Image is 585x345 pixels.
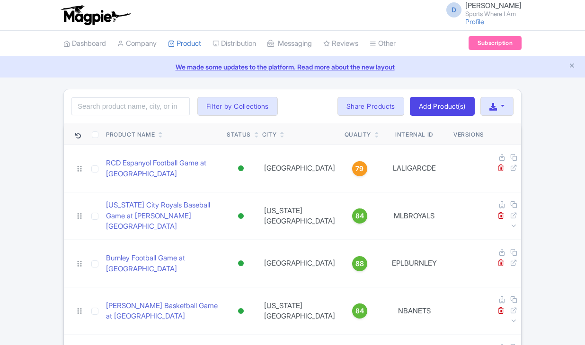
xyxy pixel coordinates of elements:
[106,253,219,274] a: Burnley Football Game at [GEOGRAPHIC_DATA]
[465,1,522,10] span: [PERSON_NAME]
[59,5,132,26] img: logo-ab69f6fb50320c5b225c76a69d11143b.png
[568,61,576,72] button: Close announcement
[345,161,375,176] a: 79
[258,287,341,335] td: [US_STATE][GEOGRAPHIC_DATA]
[267,31,312,57] a: Messaging
[236,162,246,175] div: Active
[117,31,157,57] a: Company
[441,2,522,17] a: D [PERSON_NAME] Sports Where I Am
[410,97,475,116] a: Add Product(s)
[345,256,375,271] a: 88
[63,31,106,57] a: Dashboard
[465,17,484,26] a: Profile
[71,97,190,115] input: Search product name, city, or interal id
[379,145,450,192] td: LALIGARCDE
[355,211,364,221] span: 84
[379,192,450,240] td: MLBROYALS
[379,240,450,287] td: EPLBURNLEY
[355,164,363,174] span: 79
[337,97,404,116] a: Share Products
[469,36,522,50] a: Subscription
[465,11,522,17] small: Sports Where I Am
[450,123,488,145] th: Versions
[236,257,246,270] div: Active
[227,130,251,139] div: Status
[106,158,219,179] a: RCD Espanyol Football Game at [GEOGRAPHIC_DATA]
[168,31,201,57] a: Product
[258,145,341,192] td: [GEOGRAPHIC_DATA]
[446,2,461,17] span: D
[106,200,219,232] a: [US_STATE] City Royals Baseball Game at [PERSON_NAME][GEOGRAPHIC_DATA]
[197,97,278,116] button: Filter by Collections
[345,208,375,224] a: 84
[258,192,341,240] td: [US_STATE][GEOGRAPHIC_DATA]
[355,259,364,269] span: 88
[323,31,358,57] a: Reviews
[379,287,450,335] td: NBANETS
[106,130,155,139] div: Product Name
[213,31,256,57] a: Distribution
[258,240,341,287] td: [GEOGRAPHIC_DATA]
[262,130,276,139] div: City
[236,304,246,318] div: Active
[345,303,375,319] a: 84
[379,123,450,145] th: Internal ID
[370,31,396,57] a: Other
[345,130,371,139] div: Quality
[106,301,219,322] a: [PERSON_NAME] Basketball Game at [GEOGRAPHIC_DATA]
[6,62,579,72] a: We made some updates to the platform. Read more about the new layout
[236,209,246,223] div: Active
[355,306,364,316] span: 84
